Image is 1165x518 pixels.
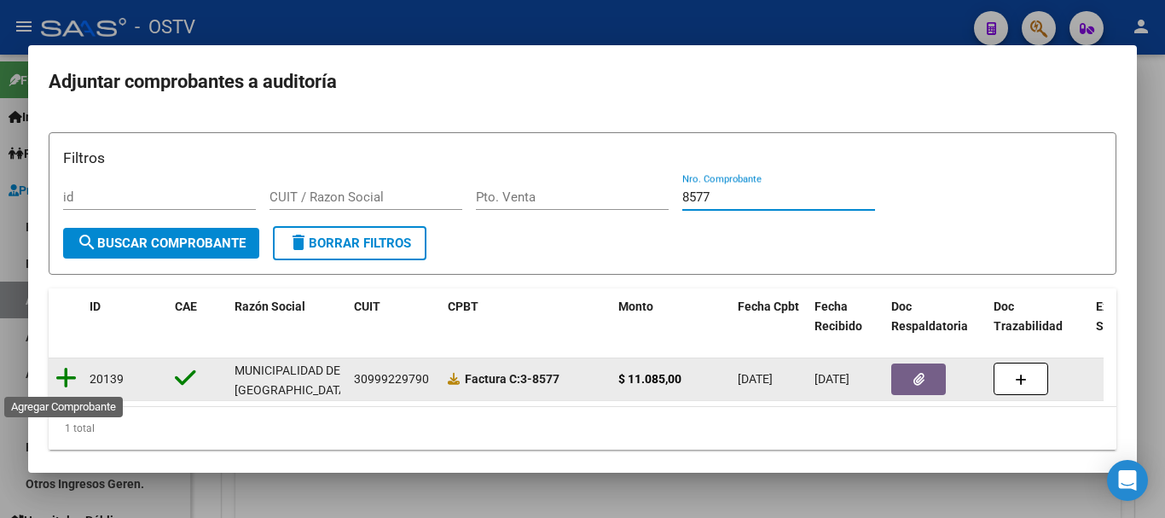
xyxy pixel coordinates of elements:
span: Fecha Cpbt [738,300,799,313]
div: MUNICIPALIDAD DE [GEOGRAPHIC_DATA][PERSON_NAME] [235,361,350,419]
span: 30999229790 [354,372,429,386]
datatable-header-cell: CAE [168,288,228,345]
span: Borrar Filtros [288,236,411,251]
span: Fecha Recibido [814,300,862,333]
strong: $ 11.085,00 [618,372,681,386]
span: Factura C: [465,372,520,386]
datatable-header-cell: Razón Social [228,288,347,345]
span: Monto [618,300,653,313]
span: [DATE] [738,372,773,386]
span: Buscar Comprobante [77,236,246,251]
span: Doc Respaldatoria [891,300,968,333]
span: Razón Social [235,300,305,313]
button: Borrar Filtros [273,226,426,260]
mat-icon: delete [288,232,309,253]
strong: 3-8577 [465,372,559,386]
datatable-header-cell: CPBT [441,288,611,345]
span: Doc Trazabilidad [994,300,1063,333]
div: Open Intercom Messenger [1107,460,1148,501]
div: 1 total [49,407,1116,450]
span: ID [90,300,101,313]
button: Buscar Comprobante [63,228,259,259]
datatable-header-cell: Doc Respaldatoria [884,288,987,345]
datatable-header-cell: Fecha Cpbt [731,288,808,345]
datatable-header-cell: Monto [611,288,731,345]
span: CUIT [354,300,380,313]
datatable-header-cell: Doc Trazabilidad [987,288,1089,345]
datatable-header-cell: Fecha Recibido [808,288,884,345]
span: CAE [175,300,197,313]
span: 20139 [90,372,124,386]
span: CPBT [448,300,478,313]
datatable-header-cell: CUIT [347,288,441,345]
datatable-header-cell: ID [83,288,168,345]
h2: Adjuntar comprobantes a auditoría [49,66,1116,98]
h3: Filtros [63,147,1102,169]
span: [DATE] [814,372,849,386]
mat-icon: search [77,232,97,253]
